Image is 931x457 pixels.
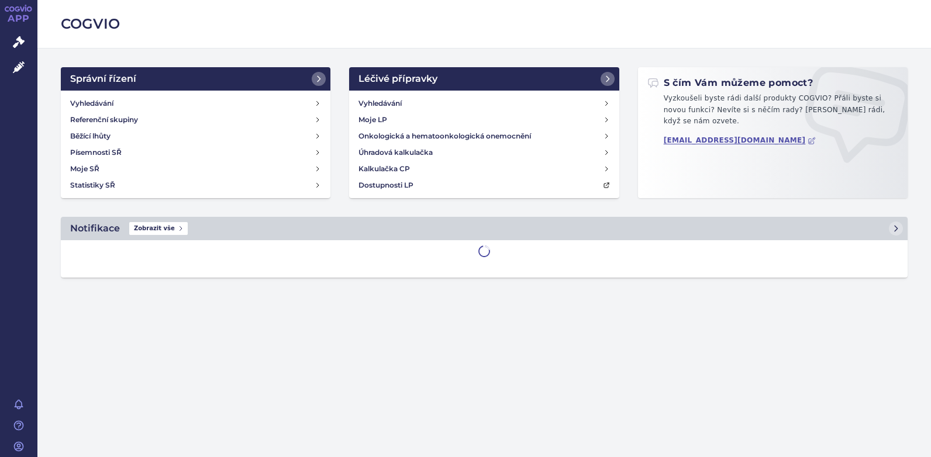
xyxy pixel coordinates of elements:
[354,128,614,144] a: Onkologická a hematoonkologická onemocnění
[70,72,136,86] h2: Správní řízení
[349,67,619,91] a: Léčivé přípravky
[354,144,614,161] a: Úhradová kalkulačka
[358,163,410,175] h4: Kalkulačka CP
[70,147,122,158] h4: Písemnosti SŘ
[70,130,111,142] h4: Běžící lhůty
[65,95,326,112] a: Vyhledávání
[70,98,113,109] h4: Vyhledávání
[70,221,120,236] h2: Notifikace
[358,147,433,158] h4: Úhradová kalkulačka
[354,161,614,177] a: Kalkulačka CP
[70,114,138,126] h4: Referenční skupiny
[358,72,437,86] h2: Léčivé přípravky
[70,163,99,175] h4: Moje SŘ
[61,67,330,91] a: Správní řízení
[647,93,898,132] p: Vyzkoušeli byste rádi další produkty COGVIO? Přáli byste si novou funkci? Nevíte si s něčím rady?...
[647,77,813,89] h2: S čím Vám můžeme pomoct?
[129,222,188,235] span: Zobrazit vše
[61,217,908,240] a: NotifikaceZobrazit vše
[65,144,326,161] a: Písemnosti SŘ
[354,177,614,193] a: Dostupnosti LP
[65,177,326,193] a: Statistiky SŘ
[61,14,908,34] h2: COGVIO
[354,95,614,112] a: Vyhledávání
[65,161,326,177] a: Moje SŘ
[354,112,614,128] a: Moje LP
[664,136,816,145] a: [EMAIL_ADDRESS][DOMAIN_NAME]
[358,114,387,126] h4: Moje LP
[358,179,413,191] h4: Dostupnosti LP
[65,112,326,128] a: Referenční skupiny
[358,130,531,142] h4: Onkologická a hematoonkologická onemocnění
[70,179,115,191] h4: Statistiky SŘ
[65,128,326,144] a: Běžící lhůty
[358,98,402,109] h4: Vyhledávání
